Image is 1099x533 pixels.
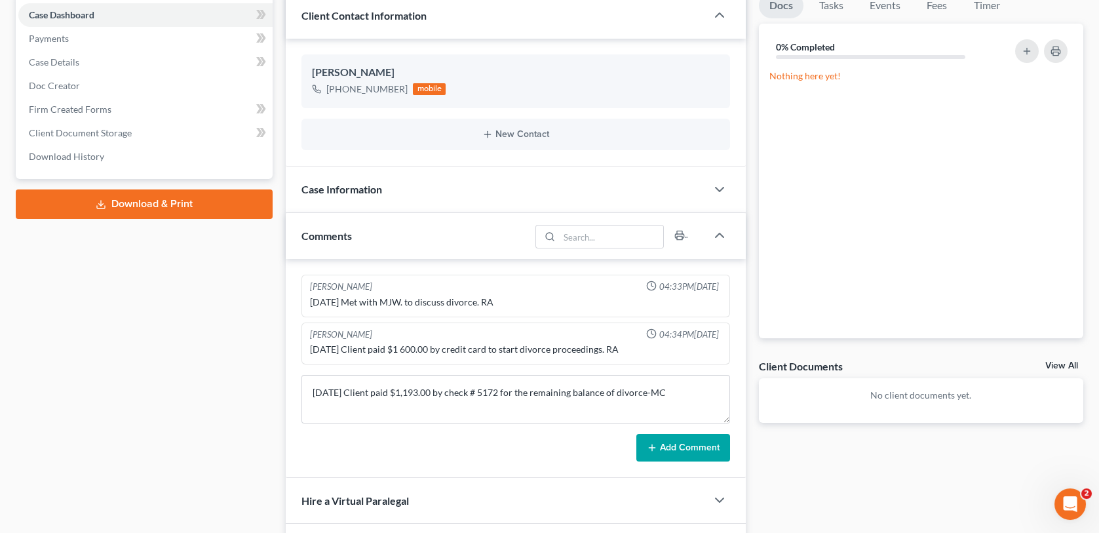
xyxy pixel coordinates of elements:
span: Download History [29,151,104,162]
div: [PERSON_NAME] [310,328,372,341]
span: 2 [1081,488,1092,499]
a: Client Document Storage [18,121,273,145]
strong: 0% Completed [776,41,835,52]
a: Payments [18,27,273,50]
span: Client Contact Information [301,9,427,22]
span: Comments [301,229,352,242]
span: Payments [29,33,69,44]
span: 04:33PM[DATE] [659,281,719,293]
span: 04:34PM[DATE] [659,328,719,341]
span: Client Document Storage [29,127,132,138]
div: [DATE] Client paid $1 600.00 by credit card to start divorce proceedings. RA [310,343,721,356]
span: Doc Creator [29,80,80,91]
a: Download History [18,145,273,168]
iframe: Intercom live chat [1054,488,1086,520]
div: Client Documents [759,359,843,373]
div: [PERSON_NAME] [310,281,372,293]
p: Nothing here yet! [769,69,1073,83]
input: Search... [559,226,663,248]
span: Case Information [301,183,382,195]
a: Download & Print [16,189,273,219]
button: New Contact [312,129,719,140]
span: Firm Created Forms [29,104,111,115]
a: Firm Created Forms [18,98,273,121]
a: Doc Creator [18,74,273,98]
div: [DATE] Met with MJW. to discuss divorce. RA [310,296,721,309]
a: Case Dashboard [18,3,273,27]
div: [PHONE_NUMBER] [326,83,408,96]
span: Case Dashboard [29,9,94,20]
div: mobile [413,83,446,95]
a: View All [1045,361,1078,370]
button: Add Comment [636,434,730,462]
span: Case Details [29,56,79,68]
a: Case Details [18,50,273,74]
div: [PERSON_NAME] [312,65,719,81]
p: No client documents yet. [769,389,1073,402]
span: Hire a Virtual Paralegal [301,494,409,507]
